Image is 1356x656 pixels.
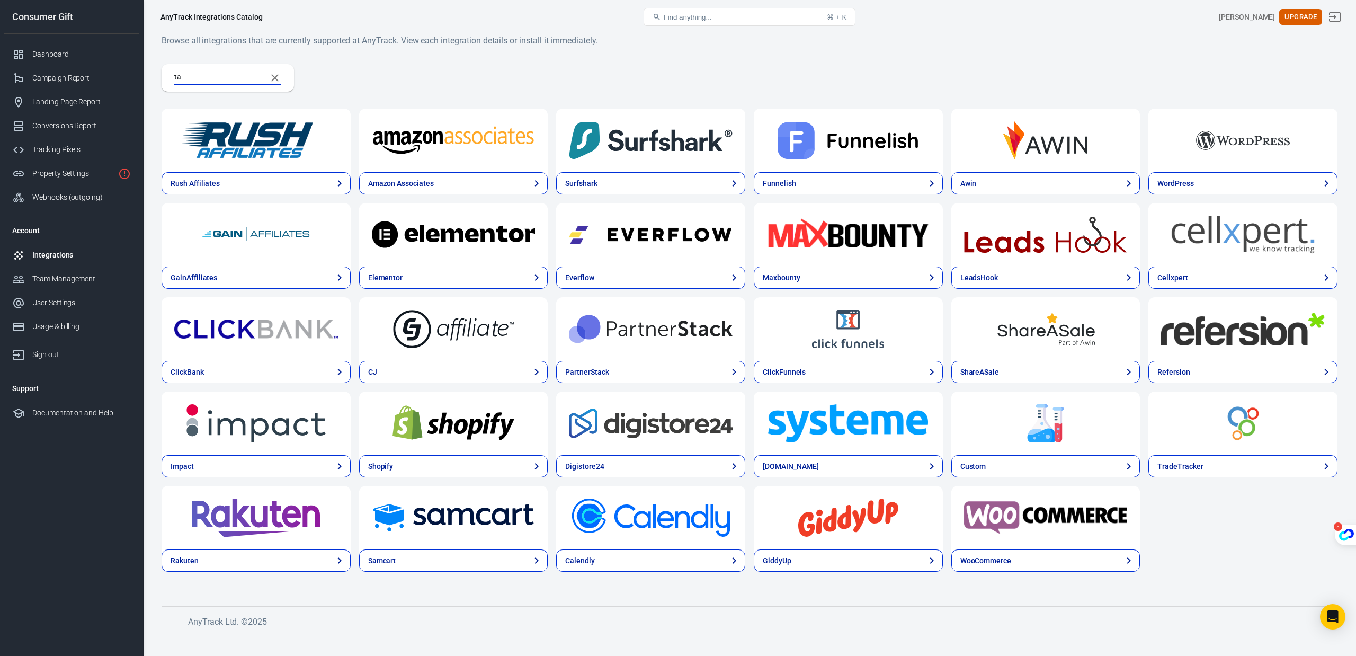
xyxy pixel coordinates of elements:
li: Support [4,376,139,401]
a: Calendly [556,486,745,549]
img: Refersion [1161,310,1325,348]
div: Consumer Gift [4,12,139,22]
a: Samcart [359,486,548,549]
div: Elementor [368,272,403,283]
div: Refersion [1157,367,1190,378]
img: Cellxpert [1161,216,1325,254]
img: LeadsHook [964,216,1128,254]
img: Shopify [372,404,536,442]
img: GiddyUp [766,499,930,537]
div: Dashboard [32,49,131,60]
div: ClickBank [171,367,204,378]
a: Shopify [359,392,548,455]
div: Webhooks (outgoing) [32,192,131,203]
img: Calendly [569,499,733,537]
a: Funnelish [754,172,943,194]
a: Digistore24 [556,392,745,455]
a: Everflow [556,203,745,267]
h6: AnyTrack Ltd. © 2025 [188,615,983,628]
div: Maxbounty [763,272,800,283]
button: Upgrade [1279,9,1322,25]
div: Samcart [368,555,396,566]
div: Conversions Report [32,120,131,131]
a: Property Settings [4,162,139,185]
a: GainAffiliates [162,203,351,267]
a: Amazon Associates [359,172,548,194]
div: Tracking Pixels [32,144,131,155]
img: ShareASale [964,310,1128,348]
a: Systeme.io [754,392,943,455]
div: GainAffiliates [171,272,217,283]
div: ShareASale [960,367,1000,378]
div: WordPress [1157,178,1194,189]
div: Cellxpert [1157,272,1188,283]
svg: Property is not installed yet [118,167,131,180]
img: WordPress [1161,121,1325,159]
img: ClickBank [174,310,338,348]
a: LeadsHook [951,203,1140,267]
a: WordPress [1148,109,1337,172]
img: Elementor [372,216,536,254]
a: Cellxpert [1148,267,1337,289]
a: Sign out [1322,4,1348,30]
div: Calendly [565,555,595,566]
div: AnyTrack Integrations Catalog [160,12,263,22]
a: Custom [951,455,1140,477]
img: Awin [964,121,1128,159]
img: Digistore24 [569,404,733,442]
div: WooCommerce [960,555,1011,566]
a: CJ [359,361,548,383]
a: Tracking Pixels [4,138,139,162]
div: Property Settings [32,168,114,179]
div: Funnelish [763,178,796,189]
div: Team Management [32,273,131,285]
div: Campaign Report [32,73,131,84]
a: Amazon Associates [359,109,548,172]
a: Awin [951,109,1140,172]
div: Account id: juSFbWAb [1219,12,1275,23]
div: CJ [368,367,377,378]
a: Awin [951,172,1140,194]
img: Maxbounty [766,216,930,254]
img: Funnelish [766,121,930,159]
a: PartnerStack [556,297,745,361]
a: Everflow [556,267,745,289]
img: Surfshark [569,121,733,159]
img: Custom [964,404,1128,442]
img: TradeTracker [1161,404,1325,442]
a: ShareASale [951,361,1140,383]
div: Digistore24 [565,461,604,472]
div: Amazon Associates [368,178,434,189]
a: ClickBank [162,361,351,383]
div: Rakuten [171,555,199,566]
a: Maxbounty [754,267,943,289]
a: Funnelish [754,109,943,172]
a: Impact [162,392,351,455]
div: TradeTracker [1157,461,1203,472]
img: ClickFunnels [766,310,930,348]
a: Digistore24 [556,455,745,477]
a: ShareASale [951,297,1140,361]
img: CJ [372,310,536,348]
a: Rush Affiliates [162,172,351,194]
div: Shopify [368,461,394,472]
div: Rush Affiliates [171,178,220,189]
div: ClickFunnels [763,367,806,378]
div: GiddyUp [763,555,791,566]
a: LeadsHook [951,267,1140,289]
a: ClickBank [162,297,351,361]
a: Refersion [1148,297,1337,361]
a: Rakuten [162,549,351,572]
input: Search... [174,71,258,85]
div: Surfshark [565,178,597,189]
a: Surfshark [556,172,745,194]
div: Everflow [565,272,594,283]
div: [DOMAIN_NAME] [763,461,819,472]
div: LeadsHook [960,272,998,283]
a: Team Management [4,267,139,291]
div: Usage & billing [32,321,131,332]
a: Calendly [556,549,745,572]
h6: Browse all integrations that are currently supported at AnyTrack. View each integration details o... [162,34,1337,47]
button: Clear Search [262,65,288,91]
a: Custom [951,392,1140,455]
